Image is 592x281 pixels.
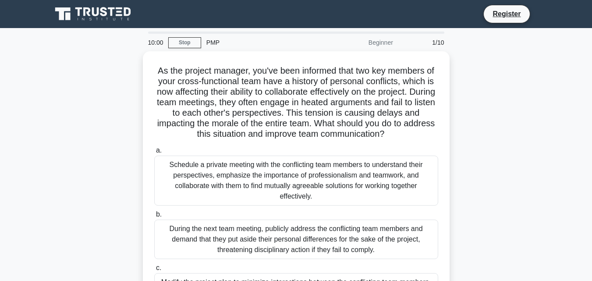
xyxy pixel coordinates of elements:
h5: As the project manager, you've been informed that two key members of your cross-functional team h... [153,65,439,140]
div: 1/10 [398,34,450,51]
span: b. [156,210,162,218]
div: PMP [201,34,322,51]
span: c. [156,264,161,271]
span: a. [156,146,162,154]
div: Schedule a private meeting with the conflicting team members to understand their perspectives, em... [154,156,438,206]
a: Register [487,8,526,19]
div: During the next team meeting, publicly address the conflicting team members and demand that they ... [154,220,438,259]
div: Beginner [322,34,398,51]
a: Stop [168,37,201,48]
div: 10:00 [143,34,168,51]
